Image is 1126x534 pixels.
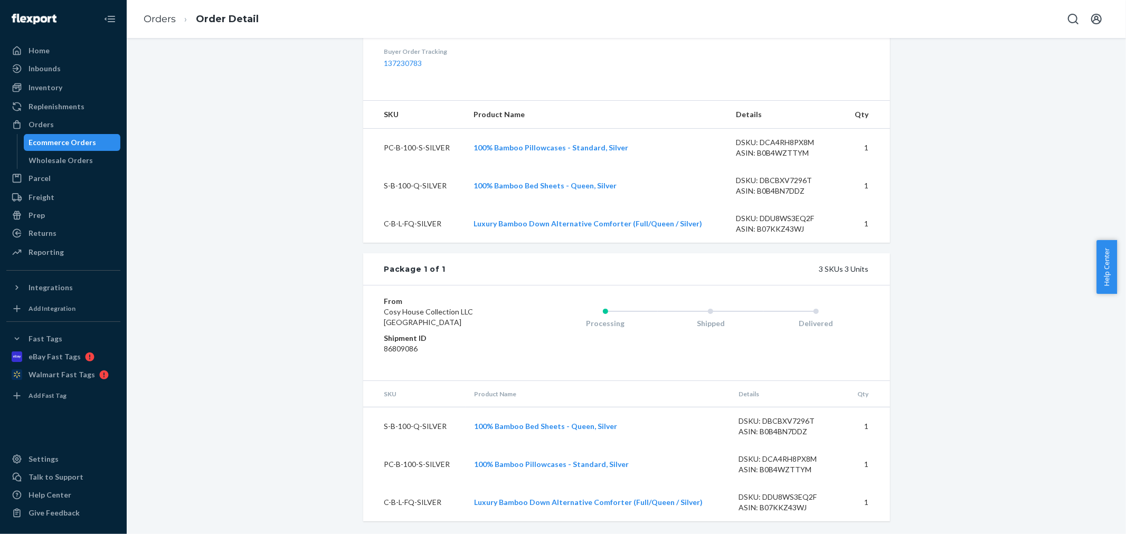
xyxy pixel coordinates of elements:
div: DSKU: DDU8WS3EQ2F [736,213,835,224]
td: 1 [844,129,890,167]
a: Freight [6,189,120,206]
button: Open Search Box [1063,8,1084,30]
div: Delivered [763,318,869,329]
button: Open account menu [1086,8,1107,30]
div: ASIN: B0B4BN7DDZ [736,186,835,196]
a: Inventory [6,79,120,96]
a: Settings [6,451,120,468]
dt: Buyer Order Tracking [384,47,536,56]
div: Add Fast Tag [29,391,67,400]
a: Ecommerce Orders [24,134,121,151]
button: Give Feedback [6,504,120,521]
a: Inbounds [6,60,120,77]
div: DSKU: DCA4RH8PX8M [736,137,835,148]
div: Walmart Fast Tags [29,369,95,380]
td: 1 [846,407,890,446]
div: Fast Tags [29,333,62,344]
a: Help Center [6,487,120,503]
td: 1 [844,205,890,243]
div: Inventory [29,82,62,93]
th: SKU [363,101,466,129]
div: Inbounds [29,63,61,74]
div: ASIN: B0B4WZTTYM [739,464,838,475]
a: Reporting [6,244,120,261]
a: Returns [6,225,120,242]
a: Luxury Bamboo Down Alternative Comforter (Full/Queen / Silver) [474,498,703,507]
td: C-B-L-FQ-SILVER [363,205,466,243]
a: 100% Bamboo Pillowcases - Standard, Silver [474,143,628,152]
a: Walmart Fast Tags [6,366,120,383]
div: DSKU: DBCBXV7296T [739,416,838,426]
div: ASIN: B0B4WZTTYM [736,148,835,158]
div: Integrations [29,282,73,293]
div: Processing [553,318,658,329]
a: 100% Bamboo Bed Sheets - Queen, Silver [474,181,617,190]
div: Help Center [29,490,71,500]
a: 100% Bamboo Bed Sheets - Queen, Silver [474,422,617,431]
div: 3 SKUs 3 Units [446,264,868,274]
a: Luxury Bamboo Down Alternative Comforter (Full/Queen / Silver) [474,219,702,228]
th: Qty [846,381,890,407]
div: ASIN: B07KKZ43WJ [739,502,838,513]
a: Parcel [6,170,120,187]
div: Add Integration [29,304,75,313]
div: Orders [29,119,54,130]
div: DSKU: DDU8WS3EQ2F [739,492,838,502]
div: eBay Fast Tags [29,351,81,362]
img: Flexport logo [12,14,56,24]
a: Order Detail [196,13,259,25]
a: 100% Bamboo Pillowcases - Standard, Silver [474,460,629,469]
td: PC-B-100-S-SILVER [363,445,466,483]
td: 1 [844,167,890,205]
a: Add Integration [6,300,120,317]
div: Shipped [658,318,763,329]
button: Integrations [6,279,120,296]
div: Ecommerce Orders [29,137,97,148]
div: ASIN: B0B4BN7DDZ [739,426,838,437]
td: PC-B-100-S-SILVER [363,129,466,167]
a: Add Fast Tag [6,387,120,404]
th: Details [727,101,844,129]
div: DSKU: DCA4RH8PX8M [739,454,838,464]
div: Package 1 of 1 [384,264,446,274]
a: Home [6,42,120,59]
div: Returns [29,228,56,239]
button: Fast Tags [6,330,120,347]
div: DSKU: DBCBXV7296T [736,175,835,186]
dt: From [384,296,510,307]
dt: Shipment ID [384,333,510,344]
th: Qty [844,101,890,129]
th: Product Name [465,101,727,129]
td: S-B-100-Q-SILVER [363,407,466,446]
dd: 86809086 [384,344,510,354]
div: Home [29,45,50,56]
div: Talk to Support [29,472,83,482]
div: Parcel [29,173,51,184]
a: Replenishments [6,98,120,115]
a: eBay Fast Tags [6,348,120,365]
div: ASIN: B07KKZ43WJ [736,224,835,234]
button: Close Navigation [99,8,120,30]
div: Reporting [29,247,64,258]
div: Replenishments [29,101,84,112]
td: 1 [846,445,890,483]
span: Cosy House Collection LLC [GEOGRAPHIC_DATA] [384,307,474,327]
a: Wholesale Orders [24,152,121,169]
div: Give Feedback [29,508,80,518]
button: Help Center [1096,240,1117,294]
th: Details [730,381,846,407]
a: Orders [6,116,120,133]
th: Product Name [466,381,730,407]
div: Wholesale Orders [29,155,93,166]
div: Freight [29,192,54,203]
a: Talk to Support [6,469,120,485]
div: Prep [29,210,45,221]
td: 1 [846,483,890,521]
td: C-B-L-FQ-SILVER [363,483,466,521]
a: Orders [144,13,176,25]
td: S-B-100-Q-SILVER [363,167,466,205]
a: 137230783 [384,59,422,68]
a: Prep [6,207,120,224]
ol: breadcrumbs [135,4,267,35]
